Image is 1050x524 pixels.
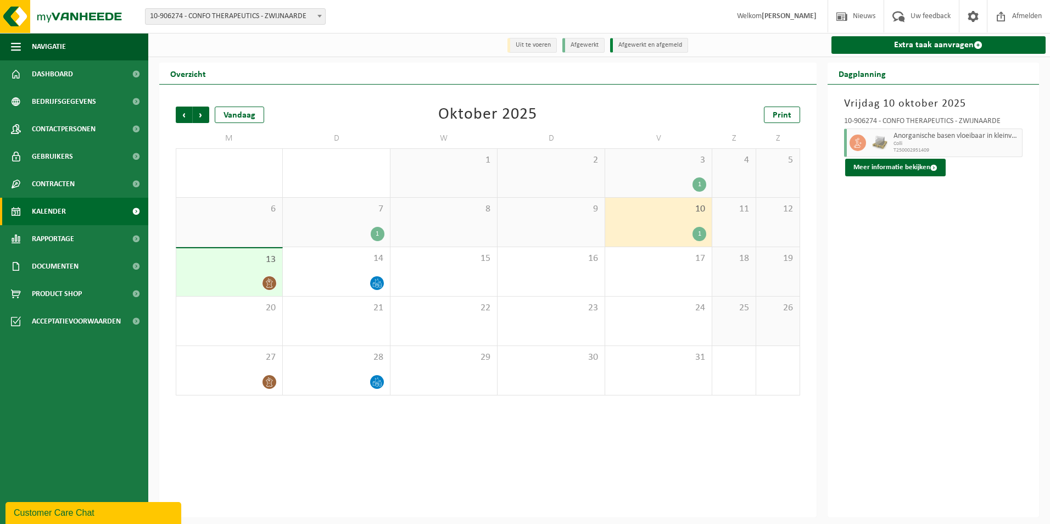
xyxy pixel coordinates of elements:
span: 16 [503,253,599,265]
span: Contracten [32,170,75,198]
span: 18 [718,253,750,265]
span: Product Shop [32,280,82,308]
span: 9 [503,203,599,215]
div: 1 [692,227,706,241]
span: 10-906274 - CONFO THERAPEUTICS - ZWIJNAARDE [145,8,326,25]
li: Afgewerkt en afgemeld [610,38,688,53]
li: Afgewerkt [562,38,605,53]
div: 10-906274 - CONFO THERAPEUTICS - ZWIJNAARDE [844,118,1023,129]
span: Vorige [176,107,192,123]
span: Navigatie [32,33,66,60]
span: Kalender [32,198,66,225]
span: Anorganische basen vloeibaar in kleinverpakking [893,132,1020,141]
img: LP-PA-00000-WDN-11 [872,135,888,151]
span: 27 [182,352,277,364]
h2: Dagplanning [828,63,897,84]
span: 21 [288,302,384,314]
strong: [PERSON_NAME] [762,12,817,20]
span: 14 [288,253,384,265]
span: 29 [396,352,492,364]
td: D [283,129,390,148]
span: 3 [611,154,706,166]
a: Extra taak aanvragen [831,36,1046,54]
span: 26 [762,302,794,314]
span: 24 [611,302,706,314]
td: V [605,129,712,148]
span: 15 [396,253,492,265]
span: 7 [288,203,384,215]
a: Print [764,107,800,123]
span: 19 [762,253,794,265]
button: Meer informatie bekijken [845,159,946,176]
div: 1 [692,177,706,192]
span: 23 [503,302,599,314]
div: Vandaag [215,107,264,123]
td: D [498,129,605,148]
span: 2 [503,154,599,166]
span: Bedrijfsgegevens [32,88,96,115]
span: 25 [718,302,750,314]
span: 8 [396,203,492,215]
span: 1 [396,154,492,166]
span: 4 [718,154,750,166]
span: Gebruikers [32,143,73,170]
td: W [390,129,498,148]
span: 10 [611,203,706,215]
span: 12 [762,203,794,215]
span: T250002951409 [893,147,1020,154]
span: 30 [503,352,599,364]
span: 22 [396,302,492,314]
span: Dashboard [32,60,73,88]
iframe: chat widget [5,500,183,524]
span: Print [773,111,791,120]
span: Rapportage [32,225,74,253]
span: 17 [611,253,706,265]
span: 13 [182,254,277,266]
li: Uit te voeren [507,38,557,53]
span: Volgende [193,107,209,123]
span: 6 [182,203,277,215]
span: 31 [611,352,706,364]
span: 11 [718,203,750,215]
h3: Vrijdag 10 oktober 2025 [844,96,1023,112]
span: Contactpersonen [32,115,96,143]
span: 28 [288,352,384,364]
span: Documenten [32,253,79,280]
span: 20 [182,302,277,314]
h2: Overzicht [159,63,217,84]
td: Z [712,129,756,148]
span: 5 [762,154,794,166]
span: Colli [893,141,1020,147]
div: 1 [371,227,384,241]
div: Oktober 2025 [438,107,537,123]
td: Z [756,129,800,148]
span: Acceptatievoorwaarden [32,308,121,335]
span: 10-906274 - CONFO THERAPEUTICS - ZWIJNAARDE [146,9,325,24]
td: M [176,129,283,148]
